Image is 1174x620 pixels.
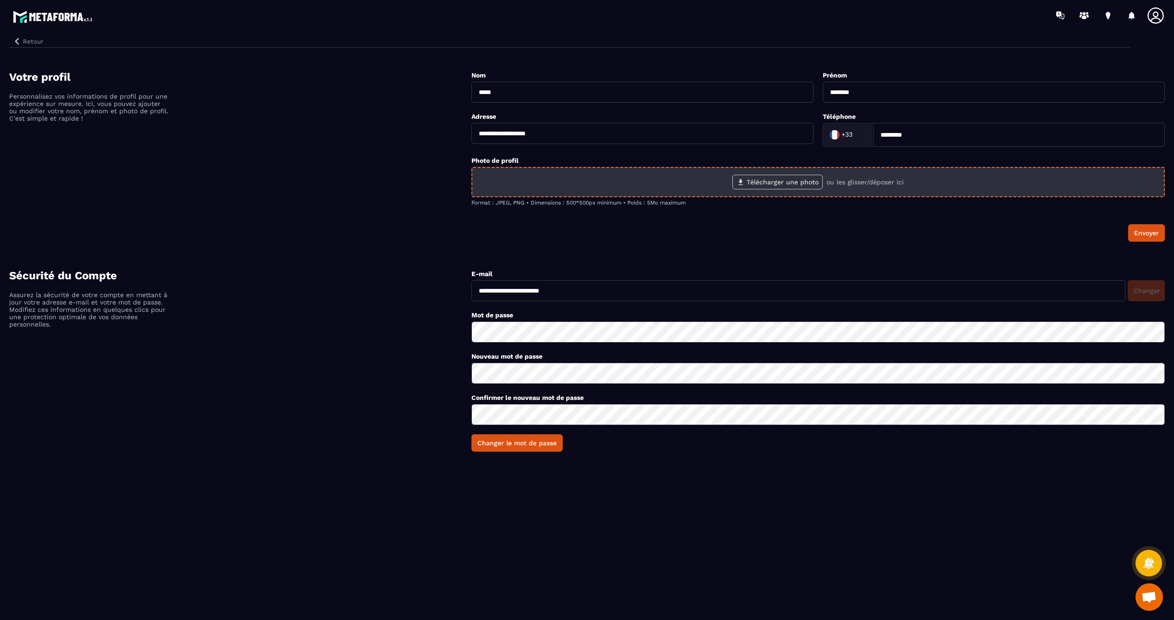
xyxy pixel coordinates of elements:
div: Search for option [823,123,873,147]
label: Nom [471,72,486,79]
p: ou les glisser/déposer ici [826,178,904,186]
p: Personnalisez vos informations de profil pour une expérience sur mesure. Ici, vous pouvez ajouter... [9,93,170,122]
label: Prénom [823,72,847,79]
img: logo [13,8,95,25]
span: +33 [842,130,853,139]
label: Nouveau mot de passe [471,353,543,360]
button: Changer le mot de passe [471,434,563,452]
label: Mot de passe [471,311,513,319]
img: Country Flag [825,126,844,144]
p: Format : JPEG, PNG • Dimensions : 500*500px minimum • Poids : 5Mo maximum [471,199,1165,206]
label: Confirmer le nouveau mot de passe [471,394,584,401]
label: E-mail [471,270,493,277]
h4: Votre profil [9,71,471,83]
h4: Sécurité du Compte [9,269,471,282]
button: Envoyer [1128,224,1165,242]
label: Photo de profil [471,157,519,164]
label: Téléphone [823,113,856,120]
input: Search for option [854,128,864,142]
label: Adresse [471,113,496,120]
button: Retour [9,35,47,47]
label: Télécharger une photo [732,175,823,189]
p: Assurez la sécurité de votre compte en mettant à jour votre adresse e-mail et votre mot de passe.... [9,291,170,328]
div: Ouvrir le chat [1135,583,1163,611]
